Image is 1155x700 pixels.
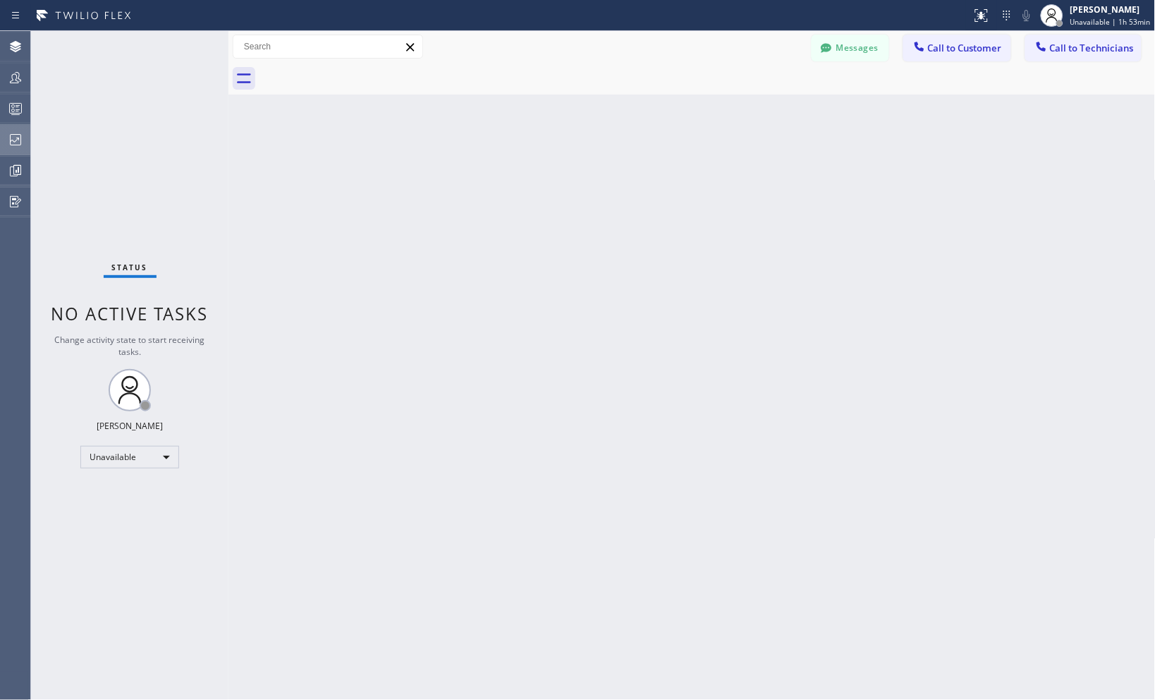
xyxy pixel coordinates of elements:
div: [PERSON_NAME] [97,420,163,432]
span: No active tasks [51,302,209,325]
span: Unavailable | 1h 53min [1070,17,1151,27]
span: Change activity state to start receiving tasks. [55,334,205,358]
span: Call to Customer [928,42,1002,54]
div: Unavailable [80,446,179,469]
input: Search [233,35,422,58]
button: Messages [812,35,889,61]
span: Call to Technicians [1050,42,1134,54]
button: Mute [1017,6,1037,25]
span: Status [112,262,148,272]
button: Call to Technicians [1025,35,1142,61]
button: Call to Customer [903,35,1011,61]
div: [PERSON_NAME] [1070,4,1151,16]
